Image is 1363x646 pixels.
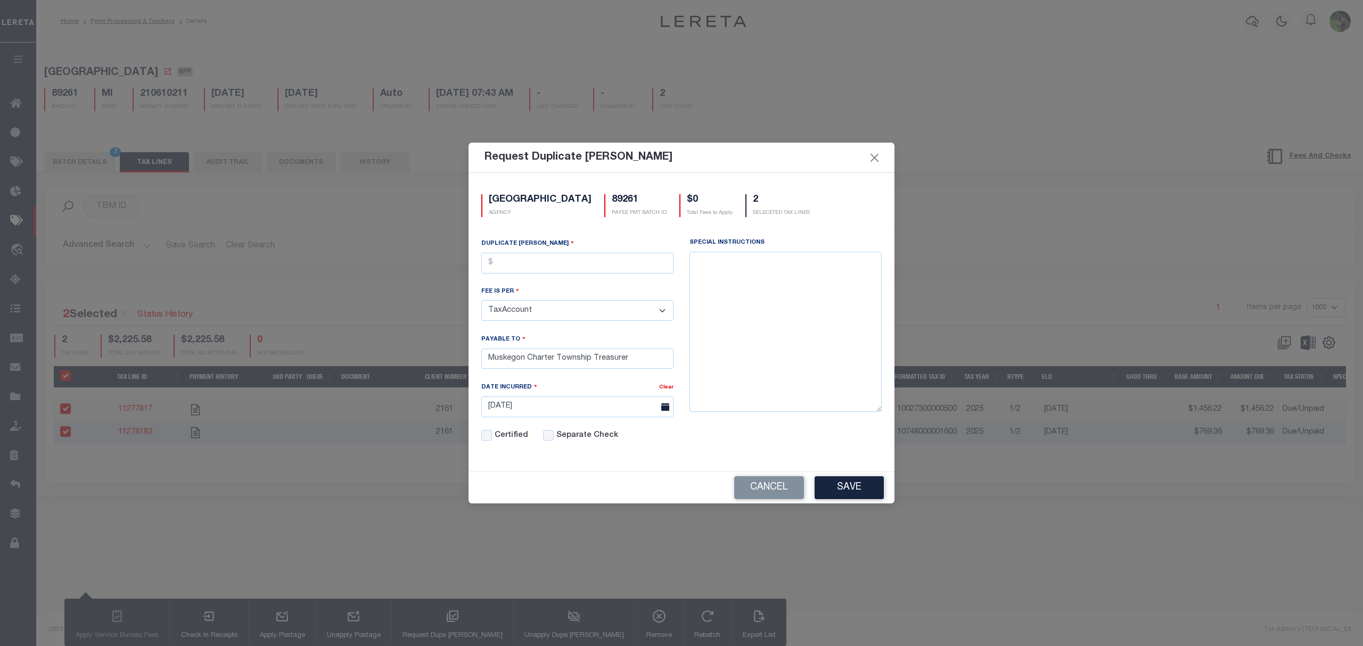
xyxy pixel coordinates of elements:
[481,238,574,249] label: Duplicate [PERSON_NAME]
[485,151,672,164] h5: Request Duplicate [PERSON_NAME]
[753,209,810,217] p: SELECETED TAX LINES
[612,209,667,217] p: PAYEE PMT BATCH ID
[734,476,804,499] button: Cancel
[489,194,592,206] h5: [GEOGRAPHIC_DATA]
[753,194,810,206] h5: 2
[556,430,618,442] label: Separate Check
[612,194,667,206] h5: 89261
[481,334,526,344] label: PAYABLE TO
[687,194,733,206] h5: $0
[689,238,765,247] label: SPECIAL INSTRUCTIONS
[815,476,884,499] button: Save
[489,209,592,217] p: AGENCY
[495,430,528,442] label: Certified
[868,151,882,164] button: Close
[687,209,733,217] p: Total Fees to Apply
[659,385,674,390] a: Clear
[481,253,674,274] input: $
[481,286,519,296] label: FEE IS PER
[481,382,537,392] label: DATE INCURRED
